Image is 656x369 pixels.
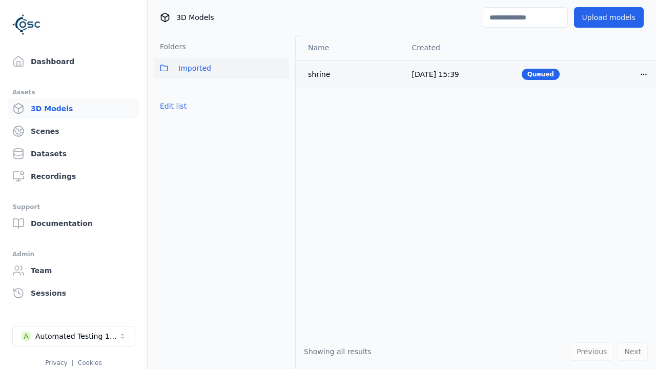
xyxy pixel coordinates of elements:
img: Logo [12,10,41,39]
span: | [72,359,74,366]
a: 3D Models [8,98,139,119]
th: Name [296,35,404,60]
span: Imported [178,62,211,74]
a: Team [8,260,139,281]
a: Cookies [78,359,102,366]
span: 3D Models [176,12,214,23]
a: Sessions [8,283,139,303]
a: Documentation [8,213,139,234]
a: Scenes [8,121,139,141]
a: Privacy [45,359,67,366]
div: Queued [522,69,560,80]
div: shrine [308,69,396,79]
a: Datasets [8,143,139,164]
span: [DATE] 15:39 [412,70,459,78]
div: Assets [12,86,135,98]
div: Automated Testing 1 - Playwright [35,331,118,341]
a: Recordings [8,166,139,187]
button: Select a workspace [12,326,135,346]
h3: Folders [154,42,186,52]
button: Imported [154,58,289,78]
div: Admin [12,248,135,260]
button: Edit list [154,97,193,115]
span: Showing all results [304,347,372,356]
a: Dashboard [8,51,139,72]
button: Upload models [574,7,644,28]
div: A [21,331,31,341]
div: Support [12,201,135,213]
th: Created [404,35,514,60]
